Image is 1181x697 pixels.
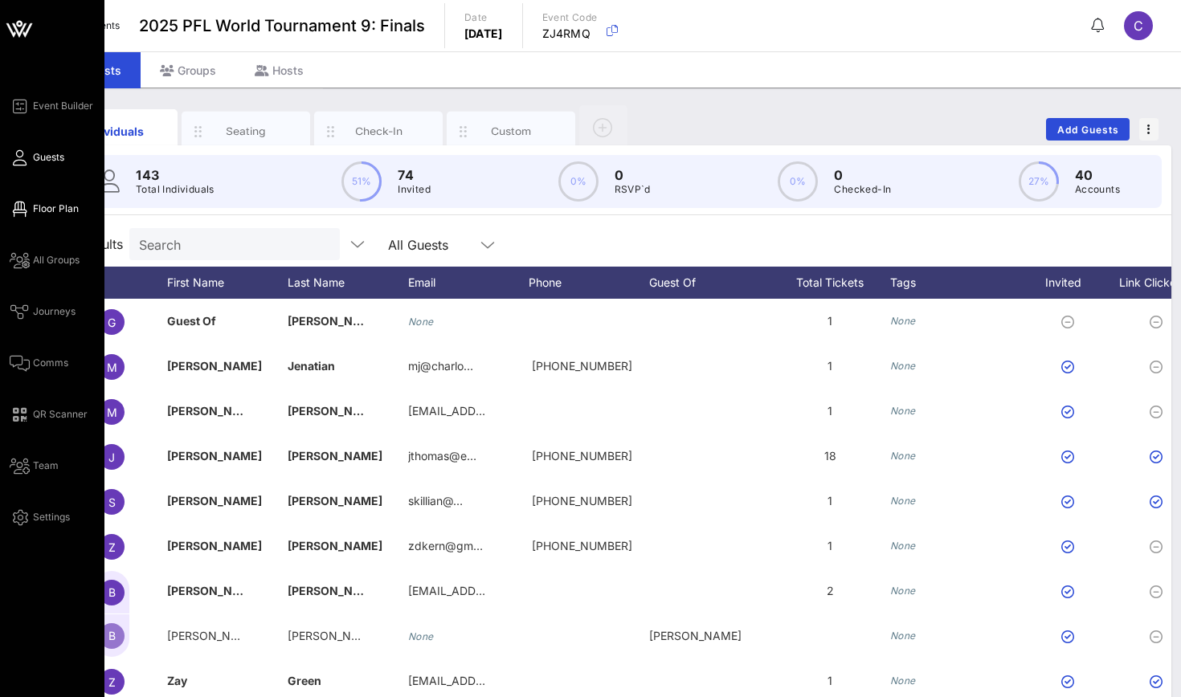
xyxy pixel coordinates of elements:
[532,359,632,373] span: +17044086925
[33,407,88,422] span: QR Scanner
[78,123,149,140] div: Individuals
[288,359,335,373] span: Jenatian
[649,267,770,299] div: Guest Of
[542,26,598,42] p: ZJ4RMQ
[1046,118,1130,141] button: Add Guests
[33,150,64,165] span: Guests
[476,124,547,139] div: Custom
[167,267,288,299] div: First Name
[532,494,632,507] span: +18285144373
[343,124,415,139] div: Check-In
[532,539,632,552] span: +17049295658
[10,199,79,218] a: Floor Plan
[834,165,891,185] p: 0
[139,14,425,38] span: 2025 PFL World Tournament 9: Finals
[288,449,382,463] span: [PERSON_NAME]
[141,52,235,88] div: Groups
[33,253,80,267] span: All Groups
[408,267,529,299] div: Email
[33,356,68,370] span: Comms
[890,495,916,507] i: None
[1124,11,1153,40] div: C
[770,389,890,434] div: 1
[33,459,59,473] span: Team
[10,251,80,270] a: All Groups
[288,584,382,597] span: [PERSON_NAME]
[890,267,1027,299] div: Tags
[408,316,434,328] i: None
[408,524,483,569] p: zdkern@gm…
[649,613,770,658] div: [PERSON_NAME]
[408,630,434,642] i: None
[33,99,93,113] span: Event Builder
[107,361,117,374] span: M
[770,267,890,299] div: Total Tickets
[167,674,187,687] span: Zay
[770,299,890,344] div: 1
[33,202,79,216] span: Floor Plan
[1056,124,1120,136] span: Add Guests
[108,450,115,464] span: J
[770,479,890,524] div: 1
[108,585,116,599] span: B
[408,584,602,597] span: [EMAIL_ADDRESS][DOMAIN_NAME]
[167,314,216,328] span: Guest Of
[288,674,321,687] span: Green
[1027,267,1115,299] div: Invited
[770,569,890,613] div: 2
[136,181,215,198] p: Total Individuals
[408,404,602,418] span: [EMAIL_ADDRESS][DOMAIN_NAME]
[408,674,602,687] span: [EMAIL_ADDRESS][DOMAIN_NAME]
[33,510,70,524] span: Settings
[167,539,262,552] span: [PERSON_NAME]
[108,495,116,509] span: S
[167,494,262,507] span: [PERSON_NAME]
[10,96,93,116] a: Event Builder
[288,494,382,507] span: [PERSON_NAME]
[1075,181,1120,198] p: Accounts
[288,267,408,299] div: Last Name
[388,238,448,252] div: All Guests
[108,316,116,329] span: G
[1134,18,1143,34] span: C
[108,675,116,689] span: Z
[10,302,76,321] a: Journeys
[167,584,262,597] span: [PERSON_NAME]
[408,434,476,479] p: jthomas@e…
[890,675,916,687] i: None
[398,181,431,198] p: Invited
[108,540,116,554] span: Z
[615,181,651,198] p: RSVP`d
[1075,165,1120,185] p: 40
[834,181,891,198] p: Checked-In
[288,314,382,328] span: [PERSON_NAME]
[167,359,262,373] span: [PERSON_NAME]
[288,404,382,418] span: [PERSON_NAME]
[890,360,916,372] i: None
[167,404,262,418] span: [PERSON_NAME]
[890,315,916,327] i: None
[33,304,76,319] span: Journeys
[288,539,382,552] span: [PERSON_NAME]
[770,344,890,389] div: 1
[398,165,431,185] p: 74
[890,630,916,642] i: None
[378,228,507,260] div: All Guests
[615,165,651,185] p: 0
[167,629,259,642] span: [PERSON_NAME]
[532,449,632,463] span: +13367360537
[770,524,890,569] div: 1
[136,165,215,185] p: 143
[464,10,503,26] p: Date
[10,353,68,373] a: Comms
[167,449,262,463] span: [PERSON_NAME]
[408,344,473,389] p: mj@charlo…
[107,406,117,419] span: M
[10,507,70,527] a: Settings
[10,456,59,475] a: Team
[288,629,380,642] span: [PERSON_NAME]
[464,26,503,42] p: [DATE]
[890,405,916,417] i: None
[770,434,890,479] div: 18
[10,148,64,167] a: Guests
